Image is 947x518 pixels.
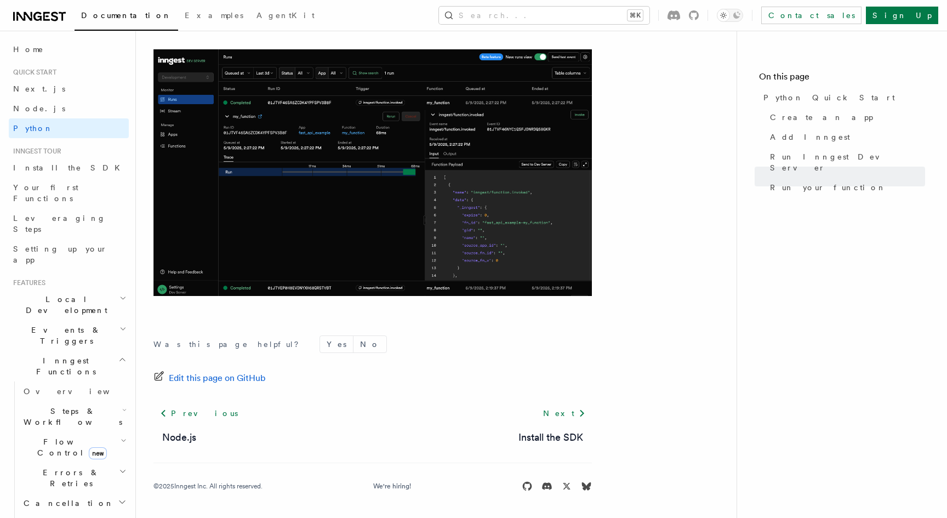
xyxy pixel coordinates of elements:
[9,147,61,156] span: Inngest tour
[250,3,321,30] a: AgentKit
[537,403,592,423] a: Next
[153,371,266,386] a: Edit this page on GitHub
[9,118,129,138] a: Python
[766,147,925,178] a: Run Inngest Dev Server
[178,3,250,30] a: Examples
[770,132,850,143] span: Add Inngest
[19,436,121,458] span: Flow Control
[439,7,649,24] button: Search...⌘K
[153,49,592,296] img: quick-start-run.png
[766,127,925,147] a: Add Inngest
[153,339,306,350] p: Was this page helpful?
[19,406,122,428] span: Steps & Workflows
[9,325,119,346] span: Events & Triggers
[9,68,56,77] span: Quick start
[19,498,114,509] span: Cancellation
[153,403,244,423] a: Previous
[9,79,129,99] a: Next.js
[320,336,353,352] button: Yes
[19,463,129,493] button: Errors & Retries
[770,182,886,193] span: Run your function
[766,107,925,127] a: Create an app
[75,3,178,31] a: Documentation
[9,208,129,239] a: Leveraging Steps
[19,493,129,513] button: Cancellation
[770,112,873,123] span: Create an app
[761,7,862,24] a: Contact sales
[153,482,263,491] div: © 2025 Inngest Inc. All rights reserved.
[9,278,45,287] span: Features
[9,320,129,351] button: Events & Triggers
[353,336,386,352] button: No
[866,7,938,24] a: Sign Up
[256,11,315,20] span: AgentKit
[759,88,925,107] a: Python Quick Start
[9,351,129,382] button: Inngest Functions
[13,183,78,203] span: Your first Functions
[24,387,136,396] span: Overview
[9,294,119,316] span: Local Development
[13,104,65,113] span: Node.js
[89,447,107,459] span: new
[9,239,129,270] a: Setting up your app
[717,9,743,22] button: Toggle dark mode
[162,430,196,445] a: Node.js
[9,355,118,377] span: Inngest Functions
[169,371,266,386] span: Edit this page on GitHub
[13,214,106,234] span: Leveraging Steps
[185,11,243,20] span: Examples
[627,10,643,21] kbd: ⌘K
[759,70,925,88] h4: On this page
[9,178,129,208] a: Your first Functions
[19,467,119,489] span: Errors & Retries
[13,44,44,55] span: Home
[9,158,129,178] a: Install the SDK
[9,39,129,59] a: Home
[19,432,129,463] button: Flow Controlnew
[763,92,895,103] span: Python Quick Start
[766,178,925,197] a: Run your function
[13,124,53,133] span: Python
[9,289,129,320] button: Local Development
[373,482,411,491] a: We're hiring!
[19,401,129,432] button: Steps & Workflows
[13,244,107,264] span: Setting up your app
[518,430,583,445] a: Install the SDK
[13,163,127,172] span: Install the SDK
[770,151,925,173] span: Run Inngest Dev Server
[81,11,172,20] span: Documentation
[13,84,65,93] span: Next.js
[9,99,129,118] a: Node.js
[19,382,129,401] a: Overview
